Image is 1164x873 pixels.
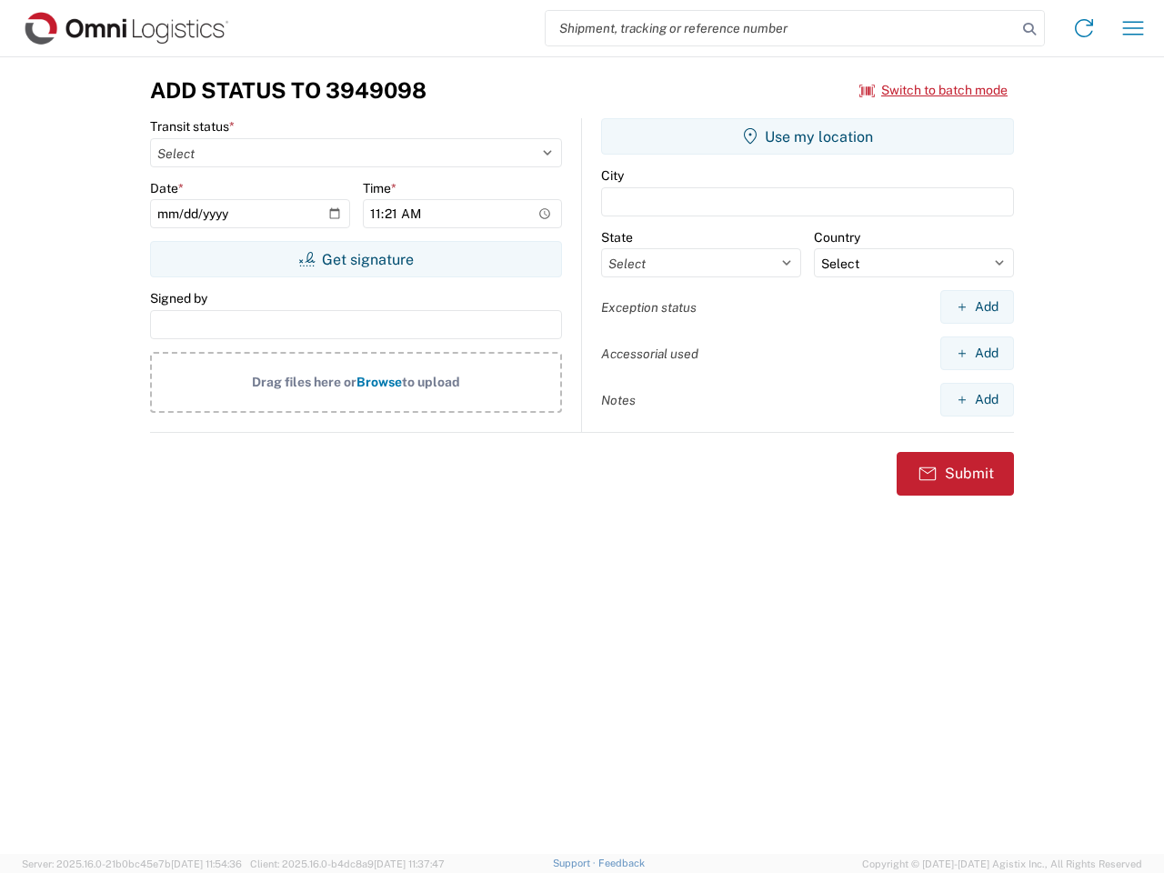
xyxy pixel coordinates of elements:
[22,858,242,869] span: Server: 2025.16.0-21b0bc45e7b
[150,118,235,135] label: Transit status
[402,375,460,389] span: to upload
[601,229,633,246] label: State
[553,858,598,868] a: Support
[374,858,445,869] span: [DATE] 11:37:47
[546,11,1017,45] input: Shipment, tracking or reference number
[940,290,1014,324] button: Add
[171,858,242,869] span: [DATE] 11:54:36
[601,299,697,316] label: Exception status
[897,452,1014,496] button: Submit
[814,229,860,246] label: Country
[356,375,402,389] span: Browse
[601,167,624,184] label: City
[859,75,1008,105] button: Switch to batch mode
[363,180,396,196] label: Time
[150,77,426,104] h3: Add Status to 3949098
[940,383,1014,416] button: Add
[150,241,562,277] button: Get signature
[601,392,636,408] label: Notes
[862,856,1142,872] span: Copyright © [DATE]-[DATE] Agistix Inc., All Rights Reserved
[940,336,1014,370] button: Add
[598,858,645,868] a: Feedback
[252,375,356,389] span: Drag files here or
[250,858,445,869] span: Client: 2025.16.0-b4dc8a9
[150,180,184,196] label: Date
[601,118,1014,155] button: Use my location
[150,290,207,306] label: Signed by
[601,346,698,362] label: Accessorial used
